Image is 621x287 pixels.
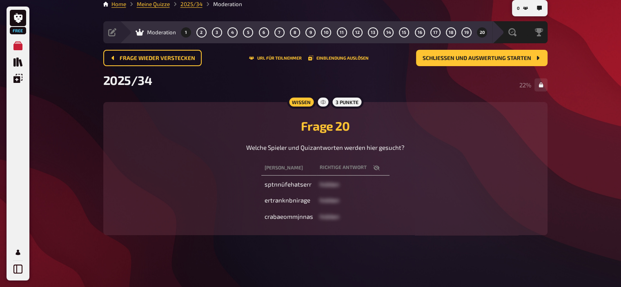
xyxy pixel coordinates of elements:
span: 12 [355,30,360,35]
span: 19 [464,30,469,35]
button: 4 [226,26,239,39]
button: 12 [351,26,364,39]
button: 18 [444,26,457,39]
span: 16 [418,30,422,35]
button: 13 [366,26,379,39]
span: 2025/34 [103,73,152,87]
span: 22 % [519,81,531,89]
span: 0 [517,6,520,11]
span: 6 [263,30,265,35]
a: Profil [10,244,26,260]
span: hidden [320,213,339,220]
button: 19 [460,26,473,39]
span: 8 [294,30,296,35]
span: 17 [433,30,438,35]
a: Quiz Sammlung [10,54,26,70]
td: sptnnüfehatserr [261,177,316,192]
span: 20 [479,30,485,35]
button: 10 [320,26,333,39]
span: hidden [320,180,339,188]
span: 3 [216,30,218,35]
button: 16 [413,26,426,39]
button: 6 [257,26,270,39]
span: Schließen und Auswertung starten [423,56,531,61]
button: Frage wieder verstecken [103,50,202,66]
button: Schließen und Auswertung starten [416,50,548,66]
button: Einblendung auslösen [308,56,369,60]
span: 4 [231,30,234,35]
a: Home [111,1,126,7]
button: 0 [514,2,531,15]
span: hidden [320,196,339,204]
span: Frage wieder verstecken [120,56,195,61]
button: 17 [429,26,442,39]
a: Meine Quizze [137,1,170,7]
span: 5 [247,30,249,35]
span: 15 [402,30,406,35]
button: 2 [195,26,208,39]
span: 14 [386,30,391,35]
span: Free [11,28,25,33]
button: 1 [179,26,192,39]
div: 3 Punkte [331,96,363,109]
span: 13 [371,30,375,35]
button: 8 [288,26,301,39]
button: 5 [242,26,255,39]
td: crabaeommjnnas [261,209,316,224]
h2: Frage 20 [113,118,538,133]
span: Moderation [147,29,176,36]
span: 2 [200,30,203,35]
button: 20 [476,26,489,39]
th: Richtige Antwort [316,160,390,176]
button: 14 [382,26,395,39]
button: 3 [210,26,223,39]
button: 15 [398,26,411,39]
a: Meine Quizze [10,38,26,54]
button: URL für Teilnehmer [249,56,302,60]
th: [PERSON_NAME] [261,160,316,176]
a: Einblendungen [10,70,26,87]
div: Wissen [287,96,316,109]
span: 7 [278,30,280,35]
span: 18 [448,30,453,35]
span: 10 [324,30,329,35]
td: ertranknbnirage [261,193,316,208]
span: 1 [185,30,187,35]
span: 9 [309,30,312,35]
button: 7 [273,26,286,39]
button: 9 [304,26,317,39]
a: 2025/34 [180,1,203,7]
span: 11 [340,30,344,35]
button: 11 [335,26,348,39]
span: Welche Spieler und Quizantworten werden hier gesucht? [246,144,405,151]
